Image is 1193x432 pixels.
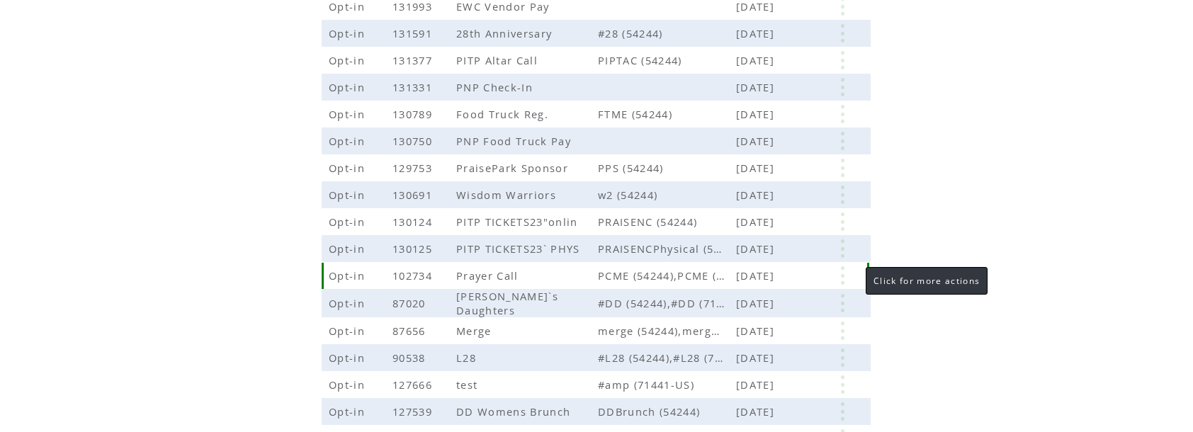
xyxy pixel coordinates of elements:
[329,268,368,283] span: Opt-in
[392,404,436,419] span: 127539
[598,351,736,365] span: #L28 (54244),#L28 (71441-US)
[329,351,368,365] span: Opt-in
[736,134,778,148] span: [DATE]
[456,324,495,338] span: Merge
[598,296,736,310] span: #DD (54244),#DD (71441-US)
[598,404,736,419] span: DDBrunch (54244)
[392,377,436,392] span: 127666
[329,53,368,67] span: Opt-in
[736,80,778,94] span: [DATE]
[598,26,736,40] span: #28 (54244)
[456,377,481,392] span: test
[456,188,560,202] span: Wisdom Warriors
[329,404,368,419] span: Opt-in
[873,275,980,287] span: Click for more actions
[392,268,436,283] span: 102734
[392,107,436,121] span: 130789
[598,53,736,67] span: PIPTAC (54244)
[456,289,558,317] span: [PERSON_NAME]`s Daughters
[736,107,778,121] span: [DATE]
[736,377,778,392] span: [DATE]
[329,161,368,175] span: Opt-in
[456,134,575,148] span: PNP Food Truck Pay
[329,188,368,202] span: Opt-in
[392,80,436,94] span: 131331
[736,324,778,338] span: [DATE]
[598,241,736,256] span: PRAISENCPhysical (54244)
[392,53,436,67] span: 131377
[456,351,480,365] span: L28
[736,241,778,256] span: [DATE]
[598,161,736,175] span: PPS (54244)
[456,404,574,419] span: DD Womens Brunch
[456,268,522,283] span: Prayer Call
[392,351,429,365] span: 90538
[736,26,778,40] span: [DATE]
[598,188,736,202] span: w2 (54244)
[392,241,436,256] span: 130125
[329,296,368,310] span: Opt-in
[456,26,555,40] span: 28th Anniversary
[736,268,778,283] span: [DATE]
[329,215,368,229] span: Opt-in
[329,377,368,392] span: Opt-in
[456,161,572,175] span: PraisePark Sponsor
[456,107,552,121] span: Food Truck Reg.
[456,80,536,94] span: PNP Check-In
[329,324,368,338] span: Opt-in
[456,53,541,67] span: PITP Altar Call
[736,188,778,202] span: [DATE]
[392,296,429,310] span: 87020
[329,134,368,148] span: Opt-in
[329,241,368,256] span: Opt-in
[392,161,436,175] span: 129753
[392,134,436,148] span: 130750
[329,26,368,40] span: Opt-in
[456,241,584,256] span: PITP TICKETS23` PHYS
[736,215,778,229] span: [DATE]
[736,161,778,175] span: [DATE]
[598,268,736,283] span: PCME (54244),PCME (71441-US)
[392,215,436,229] span: 130124
[456,215,582,229] span: PITP TICKETS23"onlin
[736,404,778,419] span: [DATE]
[598,324,736,338] span: merge (54244),merge (71441-US)
[598,377,736,392] span: #amp (71441-US)
[329,107,368,121] span: Opt-in
[736,53,778,67] span: [DATE]
[598,215,736,229] span: PRAISENC (54244)
[392,324,429,338] span: 87656
[392,188,436,202] span: 130691
[598,107,736,121] span: FTME (54244)
[329,80,368,94] span: Opt-in
[736,351,778,365] span: [DATE]
[736,296,778,310] span: [DATE]
[392,26,436,40] span: 131591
